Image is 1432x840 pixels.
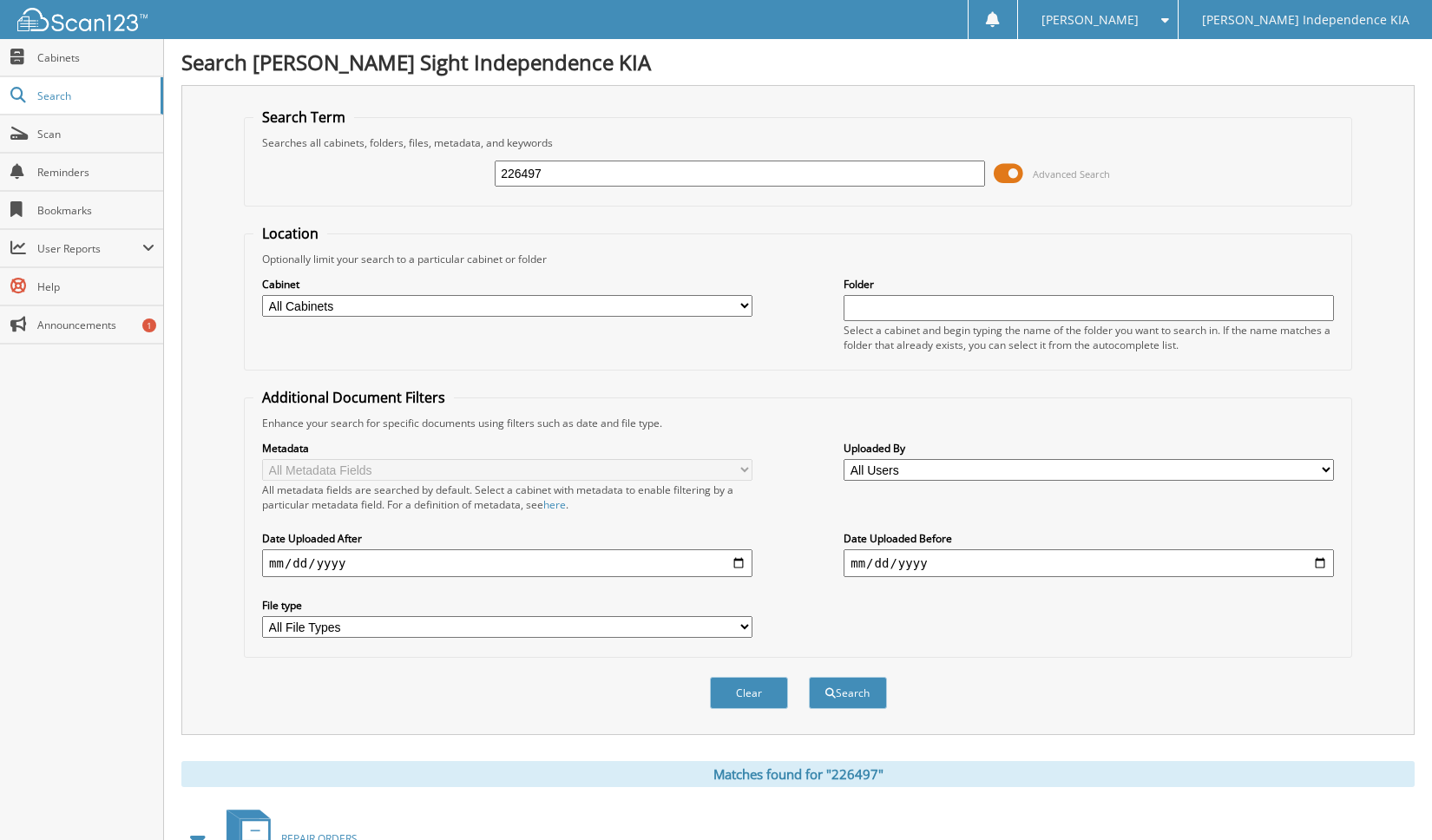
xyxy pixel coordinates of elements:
label: Metadata [262,441,752,456]
label: Date Uploaded Before [844,531,1334,546]
span: Search [37,89,152,103]
span: Scan [37,127,154,141]
div: Enhance your search for specific documents using filters such as date and file type. [253,416,1343,430]
button: Clear [710,677,788,709]
span: Cabinets [37,50,154,65]
span: [PERSON_NAME] [1041,15,1139,25]
span: Advanced Search [1033,167,1110,180]
input: end [844,549,1334,577]
label: Folder [844,277,1334,292]
legend: Search Term [253,108,354,127]
span: Reminders [37,165,154,180]
legend: Additional Document Filters [253,388,454,407]
a: here [543,497,566,512]
label: Uploaded By [844,441,1334,456]
label: File type [262,598,752,613]
input: start [262,549,752,577]
legend: Location [253,224,327,243]
div: All metadata fields are searched by default. Select a cabinet with metadata to enable filtering b... [262,482,752,512]
label: Cabinet [262,277,752,292]
h1: Search [PERSON_NAME] Sight Independence KIA [181,48,1415,76]
img: scan123-logo-white.svg [17,8,148,31]
label: Date Uploaded After [262,531,752,546]
div: Searches all cabinets, folders, files, metadata, and keywords [253,135,1343,150]
div: 1 [142,318,156,332]
button: Search [809,677,887,709]
span: User Reports [37,241,142,256]
div: Optionally limit your search to a particular cabinet or folder [253,252,1343,266]
span: [PERSON_NAME] Independence KIA [1202,15,1409,25]
span: Announcements [37,318,154,332]
div: Matches found for "226497" [181,761,1415,787]
span: Help [37,279,154,294]
div: Select a cabinet and begin typing the name of the folder you want to search in. If the name match... [844,323,1334,352]
span: Bookmarks [37,203,154,218]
